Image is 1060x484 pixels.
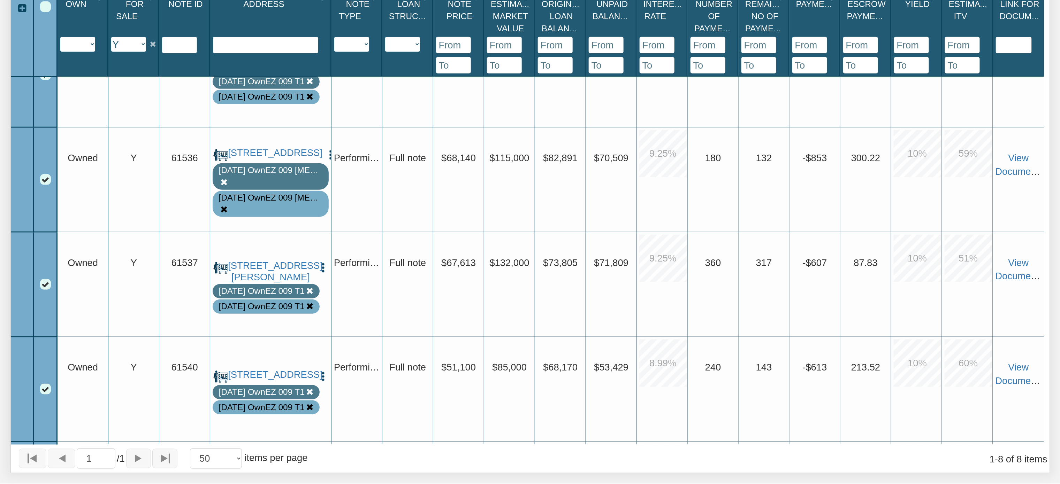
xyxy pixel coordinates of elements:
a: 2051 Perkins Avenue, Indianapolis, IN, 46203 [228,260,313,283]
button: Press to open the note menu [325,147,336,161]
button: Page to last [152,449,177,468]
div: Note labeled as 8-26-25 OwnEZ 009 T1 [219,285,305,297]
img: cell-menu.png [325,149,336,161]
input: Selected page [77,448,115,469]
input: From [894,37,929,53]
img: cell-menu.png [317,262,329,273]
input: To [792,57,827,73]
span: $85,000 [492,362,527,373]
span: Performing [334,362,381,373]
span: 61537 [171,257,198,268]
div: Row 6, Row Selection Checkbox [40,279,51,290]
a: 112 South Main Street, Greens Fork, IN, 47345 [228,147,321,159]
span: $68,140 [441,152,476,163]
div: 59.0 [945,130,992,177]
span: 360 [705,257,721,268]
span: $68,170 [543,362,578,373]
div: Note is contained in the pool 8-26-25 OwnEZ 009 T1 [219,401,305,414]
input: To [538,57,573,73]
span: 87.83 [854,257,877,268]
span: $51,100 [441,362,476,373]
span: 61536 [171,152,198,163]
a: View Documents [996,152,1044,177]
span: 213.52 [851,362,880,373]
input: From [691,37,725,53]
a: 1514 East 18th Street, Anderson, IN, 46016 [228,369,313,381]
img: for_sale.png [213,148,228,162]
input: To [589,57,624,73]
span: 180 [705,152,721,163]
img: for_sale.png [213,260,228,275]
img: cell-menu.png [317,371,329,382]
button: Press to open the note menu [317,369,329,383]
div: Note is contained in the pool 9-4-25 OwnEZ 009 T3 [219,192,323,204]
div: Note is contained in the pool 8-26-25 OwnEZ 009 T1 [219,300,305,313]
span: -$853 [803,152,827,163]
input: To [894,57,929,73]
input: To [691,57,725,73]
button: Page back [48,449,75,468]
span: $71,809 [594,257,628,268]
button: Press to open the note menu [317,260,329,274]
span: Full note [389,257,426,268]
span: Full note [389,362,426,373]
span: 1 [117,452,125,465]
input: From [792,37,827,53]
div: 10.0 [894,130,941,177]
span: $82,891 [543,152,578,163]
span: $132,000 [490,257,529,268]
input: From [487,37,522,53]
div: Note labeled as 8-26-25 OwnEZ 009 T1 [219,386,305,398]
span: Performing [334,257,381,268]
div: Expand All [11,1,33,15]
span: Owned [68,362,98,373]
span: 61540 [171,362,198,373]
input: From [436,37,471,53]
span: 317 [756,257,772,268]
input: From [945,37,980,53]
input: From [589,37,624,53]
span: 143 [756,362,772,373]
div: Note is contained in the pool 8-26-25 OwnEZ 009 T1 [219,91,305,103]
span: 240 [705,362,721,373]
div: 8.99 [639,339,687,387]
span: $115,000 [490,152,529,163]
button: Page forward [126,449,151,468]
span: -$613 [803,362,827,373]
span: Full note [389,152,426,163]
input: To [436,57,471,73]
input: To [741,57,776,73]
div: 10.0 [894,339,941,387]
span: -$607 [803,257,827,268]
div: 51.0 [945,235,992,282]
input: From [843,37,878,53]
abbr: through [995,454,998,465]
span: Y [131,257,137,268]
input: To [640,57,674,73]
span: Owned [68,152,98,163]
input: From [538,37,573,53]
input: From [640,37,674,53]
abbr: of [117,453,120,464]
span: 300.22 [851,152,880,163]
input: To [487,57,522,73]
span: Owned [68,257,98,268]
span: 1 8 of 8 items [990,454,1047,465]
div: 9.25 [639,235,687,282]
span: Y [131,362,137,373]
span: items per page [245,452,308,463]
span: $73,805 [543,257,578,268]
span: $70,509 [594,152,628,163]
div: 9.25 [639,130,687,177]
div: 10.0 [894,235,941,282]
div: Row 7, Row Selection Checkbox [40,384,51,395]
input: To [843,57,878,73]
span: Y [131,152,137,163]
div: Select All [40,1,51,12]
span: Performing [334,152,381,163]
div: Note labeled as 8-26-25 OwnEZ 009 T1 [219,76,305,88]
div: Note labeled as 9-4-25 OwnEZ 009 T3 [219,164,323,177]
button: Page to first [19,449,46,468]
span: 132 [756,152,772,163]
a: View Documents [996,257,1044,281]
